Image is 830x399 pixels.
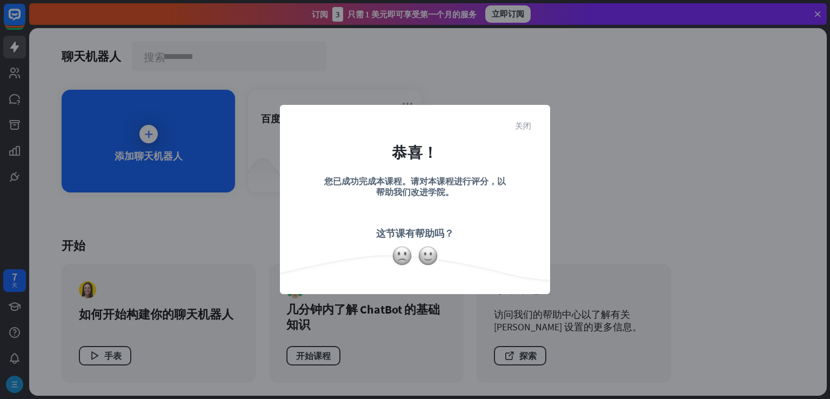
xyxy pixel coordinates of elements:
font: 您已成功完成本课程。请对本课程进行评分，以帮助我们改进学院。 [324,176,506,197]
font: 关闭 [515,121,531,129]
font: 恭喜！ [392,143,438,162]
img: 微微皱眉的脸 [392,245,412,266]
img: 微微微笑的脸 [418,245,438,266]
font: 这节课有帮助吗？ [376,227,454,240]
button: 打开 LiveChat 聊天小部件 [9,4,41,37]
